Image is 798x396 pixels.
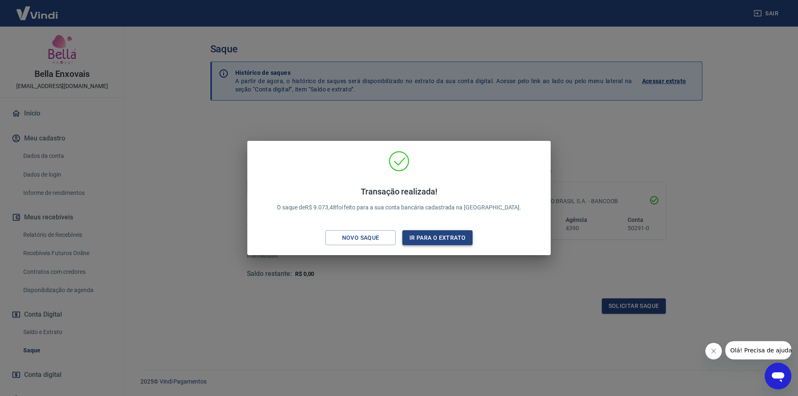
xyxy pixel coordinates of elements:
[765,363,791,389] iframe: Botão para abrir a janela de mensagens
[332,233,389,243] div: Novo saque
[725,341,791,359] iframe: Mensagem da empresa
[277,187,522,197] h4: Transação realizada!
[325,230,396,246] button: Novo saque
[5,6,70,12] span: Olá! Precisa de ajuda?
[277,187,522,212] p: O saque de R$ 9.073,48 foi feito para a sua conta bancária cadastrada na [GEOGRAPHIC_DATA].
[705,343,722,359] iframe: Fechar mensagem
[402,230,473,246] button: Ir para o extrato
